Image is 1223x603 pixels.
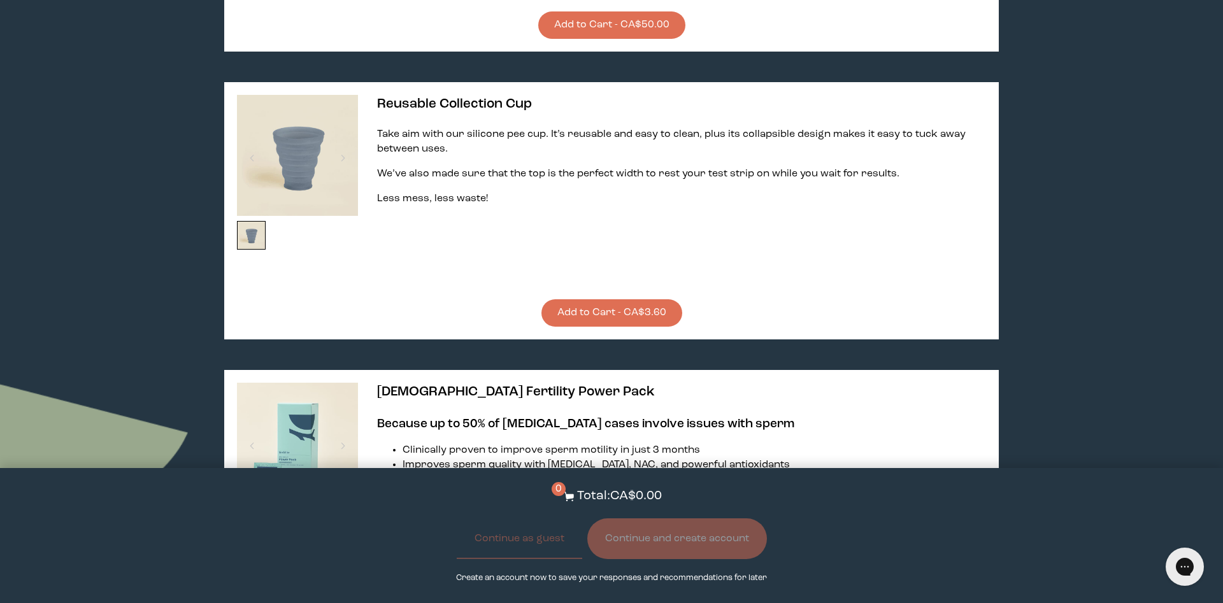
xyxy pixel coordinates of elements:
p: Total: CA$0.00 [577,487,662,506]
span: Reusable Collection Cup [377,97,532,111]
p: Create an account now to save your responses and recommendations for later [456,572,767,584]
p: Less mess, less waste! [377,192,986,206]
span: 0 [552,482,566,496]
p: We’ve also made sure that the top is the perfect width to rest your test strip on while you wait ... [377,167,986,181]
li: Improves sperm quality with [MEDICAL_DATA], NAC, and powerful antioxidants [403,458,986,472]
img: thumbnail image [237,95,358,216]
button: Continue as guest [457,518,582,559]
button: Continue and create account [587,518,767,559]
iframe: Gorgias live chat messenger [1159,543,1210,590]
li: Clinically proven to improve sperm motility in just 3 months [403,443,986,458]
img: thumbnail image [237,221,266,250]
h3: Because up to 50% of [MEDICAL_DATA] cases involve issues with sperm [377,415,986,433]
span: [DEMOGRAPHIC_DATA] Fertility Power Pack [377,385,655,399]
p: Take aim with our silicone pee cup. It’s reusable and easy to clean, plus its collapsible design ... [377,127,986,157]
button: Add to Cart - CA$50.00 [538,11,685,39]
button: Add to Cart - CA$3.60 [541,299,682,327]
img: thumbnail image [237,383,358,504]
